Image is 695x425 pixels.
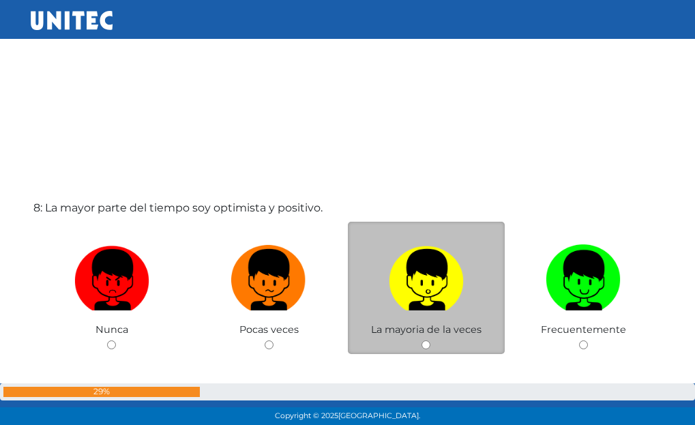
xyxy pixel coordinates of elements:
span: La mayoria de la veces [371,323,482,336]
img: Pocas veces [231,239,306,311]
label: 8: La mayor parte del tiempo soy optimista y positivo. [33,200,323,216]
img: La mayoria de la veces [389,239,464,311]
span: [GEOGRAPHIC_DATA]. [338,411,420,420]
span: Pocas veces [239,323,299,336]
div: 29% [3,387,200,397]
img: Frecuentemente [546,239,621,311]
span: Frecuentemente [541,323,626,336]
img: UNITEC [31,11,113,30]
img: Nunca [74,239,149,311]
span: Nunca [95,323,128,336]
